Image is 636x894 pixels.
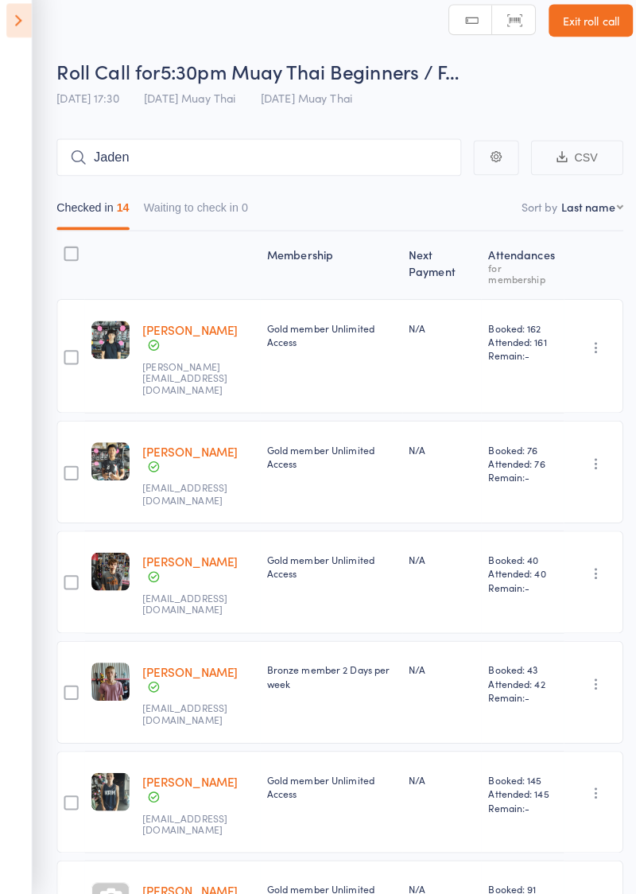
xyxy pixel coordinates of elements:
div: 0 [238,212,244,225]
small: Tristan@gmail.com [140,813,243,836]
span: - [515,357,520,371]
span: Booked: 43 [479,666,548,679]
span: - [515,693,520,706]
span: Attended: 40 [479,571,548,585]
a: [PERSON_NAME] [140,449,234,466]
a: [PERSON_NAME] [140,558,234,574]
div: 14 [114,212,127,225]
a: [PERSON_NAME] [140,666,234,682]
div: Gold member Unlimited Access [262,330,389,357]
span: Remain: [479,357,548,371]
span: Booked: 40 [479,558,548,571]
span: [DATE] Muay Thai [142,103,231,119]
div: N/A [401,558,467,571]
span: Remain: [479,693,548,706]
img: image1739777098.png [90,558,127,595]
label: Sort by [512,210,548,226]
small: Jack@gmail.com [140,597,243,620]
img: image1732690679.png [90,449,127,487]
span: 5:30pm Muay Thai Beginners / F… [157,72,451,98]
span: - [515,476,520,490]
img: image1729837664.png [90,330,127,367]
a: [PERSON_NAME] [140,774,234,791]
img: image1714380085.png [90,774,127,811]
a: [PERSON_NAME] [140,330,234,347]
span: Booked: 145 [479,774,548,787]
small: Pope@gmail.com [140,369,243,403]
input: Search by name [56,151,453,188]
div: Atten­dances [473,249,554,301]
span: Attended: 161 [479,344,548,357]
span: Booked: 162 [479,330,548,344]
span: Booked: 76 [479,449,548,463]
div: Next Payment [395,249,474,301]
span: Remain: [479,476,548,490]
div: N/A [401,330,467,344]
div: N/A [401,449,467,463]
span: Roll Call for [56,72,157,98]
div: Membership [256,249,395,301]
span: Remain: [479,801,548,814]
span: Attended: 42 [479,679,548,693]
button: Checked in14 [56,204,127,241]
img: image1740637107.png [90,666,127,703]
span: Remain: [479,585,548,598]
button: Waiting to check in0 [142,204,244,241]
small: Jack@gmail.com [140,705,243,728]
div: for membership [479,273,548,293]
div: Last name [551,210,604,226]
span: - [515,585,520,598]
div: Gold member Unlimited Access [262,558,389,585]
div: Gold member Unlimited Access [262,774,389,801]
span: Attended: 145 [479,787,548,801]
small: Jack@gmail.com [140,488,243,511]
div: N/A [401,666,467,679]
span: [DATE] 17:30 [56,103,117,119]
a: Exit roll call [539,19,622,51]
span: [DATE] Muay Thai [256,103,346,119]
button: CSV [522,153,612,187]
span: Attended: 76 [479,463,548,476]
div: Bronze member 2 Days per week [262,666,389,693]
span: - [515,801,520,814]
div: Gold member Unlimited Access [262,449,389,476]
div: N/A [401,774,467,787]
